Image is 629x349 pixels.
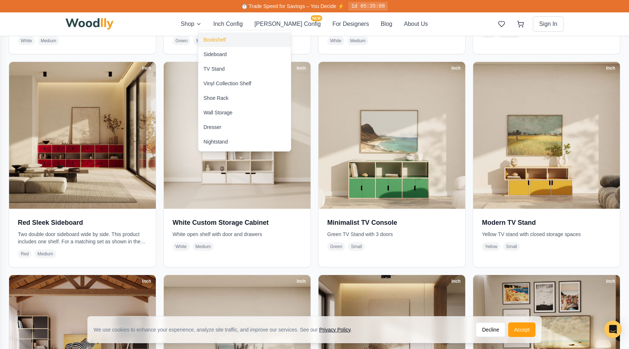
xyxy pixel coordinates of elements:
[203,36,226,43] div: Bookshelf
[203,80,251,87] div: Vinyl Collection Shelf
[203,51,227,58] div: Sideboard
[203,94,228,102] div: Shoe Rack
[203,109,233,116] div: Wall Storage
[203,123,221,131] div: Dresser
[203,65,225,72] div: TV Stand
[203,138,228,145] div: Nightstand
[198,30,291,152] div: Shop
